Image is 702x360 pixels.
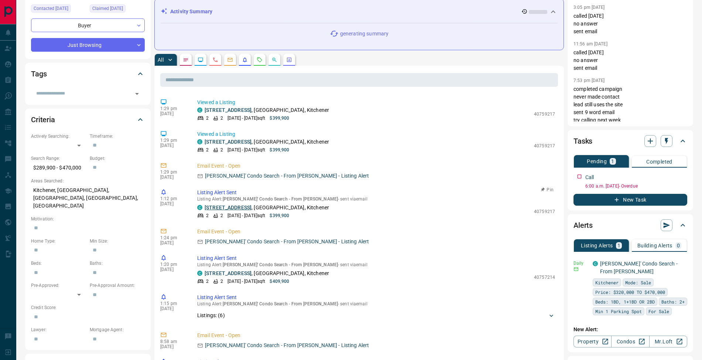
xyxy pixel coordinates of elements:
[197,332,555,339] p: Email Event - Open
[197,254,555,262] p: Listing Alert Sent
[31,238,86,244] p: Home Type:
[160,267,186,272] p: [DATE]
[198,57,203,63] svg: Lead Browsing Activity
[573,135,592,147] h2: Tasks
[205,106,329,114] p: , [GEOGRAPHIC_DATA], Kitchener
[257,57,263,63] svg: Requests
[161,5,558,18] div: Activity Summary
[197,294,555,301] p: Listing Alert Sent
[160,235,186,240] p: 1:24 pm
[242,57,248,63] svg: Listing Alerts
[170,8,212,16] p: Activity Summary
[31,282,86,289] p: Pre-Approved:
[595,288,665,296] span: Price: $320,000 TO $470,000
[197,262,555,267] p: Listing Alert : - sent via email
[31,68,47,80] h2: Tags
[611,336,649,347] a: Condos
[223,196,338,202] span: [PERSON_NAME]' Condo Search - From [PERSON_NAME]
[31,18,145,32] div: Buyer
[90,238,145,244] p: Min Size:
[637,243,672,248] p: Building Alerts
[160,106,186,111] p: 1:29 pm
[197,99,555,106] p: Viewed a Listing
[197,107,202,113] div: condos.ca
[197,271,202,276] div: condos.ca
[31,114,55,126] h2: Criteria
[160,143,186,148] p: [DATE]
[573,260,588,267] p: Daily
[90,282,145,289] p: Pre-Approval Amount:
[205,238,369,246] p: [PERSON_NAME]' Condo Search - From [PERSON_NAME] - Listing Alert
[270,115,289,121] p: $399,900
[31,304,145,311] p: Credit Score:
[573,85,687,124] p: completed campaign never made contact lead still uses the site sent 9 word email try calling next...
[205,172,369,180] p: [PERSON_NAME]' Condo Search - From [PERSON_NAME] - Listing Alert
[160,306,186,311] p: [DATE]
[183,57,189,63] svg: Notes
[160,111,186,116] p: [DATE]
[220,278,223,285] p: 2
[132,89,142,99] button: Open
[206,115,209,121] p: 2
[34,5,68,12] span: Contacted [DATE]
[31,4,86,15] div: Wed Jul 30 2025
[595,298,655,305] span: Beds: 1BD, 1+1BD OR 2BD
[205,138,329,146] p: , [GEOGRAPHIC_DATA], Kitchener
[648,308,669,315] span: For Sale
[617,243,620,248] p: 1
[31,155,86,162] p: Search Range:
[90,133,145,140] p: Timeframe:
[573,326,687,333] p: New Alert:
[595,308,642,315] span: Min 1 Parking Spot
[661,298,685,305] span: Baths: 2+
[160,339,186,344] p: 8:58 am
[600,261,678,274] a: [PERSON_NAME]' Condo Search - From [PERSON_NAME]
[90,4,145,15] div: Tue Jun 10 2025
[534,274,555,281] p: 40757214
[223,301,338,306] span: [PERSON_NAME]' Condo Search - From [PERSON_NAME]
[223,262,338,267] span: [PERSON_NAME]' Condo Search - From [PERSON_NAME]
[205,107,251,113] a: [STREET_ADDRESS]
[573,5,605,10] p: 3:05 pm [DATE]
[593,261,598,266] div: condos.ca
[220,212,223,219] p: 2
[625,279,651,286] span: Mode: Sale
[90,326,145,333] p: Mortgage Agent:
[31,162,86,174] p: $289,900 - $470,000
[206,278,209,285] p: 2
[160,262,186,267] p: 1:20 pm
[573,41,607,47] p: 11:56 am [DATE]
[160,344,186,349] p: [DATE]
[587,159,607,164] p: Pending
[573,216,687,234] div: Alerts
[573,267,579,272] svg: Email
[92,5,123,12] span: Claimed [DATE]
[197,162,555,170] p: Email Event - Open
[227,147,265,153] p: [DATE] - [DATE] sqft
[581,243,613,248] p: Listing Alerts
[160,301,186,306] p: 1:15 pm
[160,175,186,180] p: [DATE]
[205,205,251,210] a: [STREET_ADDRESS]
[90,260,145,267] p: Baths:
[286,57,292,63] svg: Agent Actions
[573,219,593,231] h2: Alerts
[197,196,555,202] p: Listing Alert : - sent via email
[227,278,265,285] p: [DATE] - [DATE] sqft
[31,111,145,128] div: Criteria
[573,49,687,72] p: called [DATE] no answer sent email
[197,205,202,210] div: condos.ca
[197,130,555,138] p: Viewed a Listing
[160,138,186,143] p: 1:29 pm
[205,270,251,276] a: [STREET_ADDRESS]
[206,212,209,219] p: 2
[270,212,289,219] p: $399,900
[31,38,145,52] div: Just Browsing
[31,326,86,333] p: Lawyer:
[206,147,209,153] p: 2
[270,278,289,285] p: $409,900
[573,12,687,35] p: called [DATE] no answer sent email
[534,111,555,117] p: 40759217
[220,115,223,121] p: 2
[649,336,687,347] a: Mr.Loft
